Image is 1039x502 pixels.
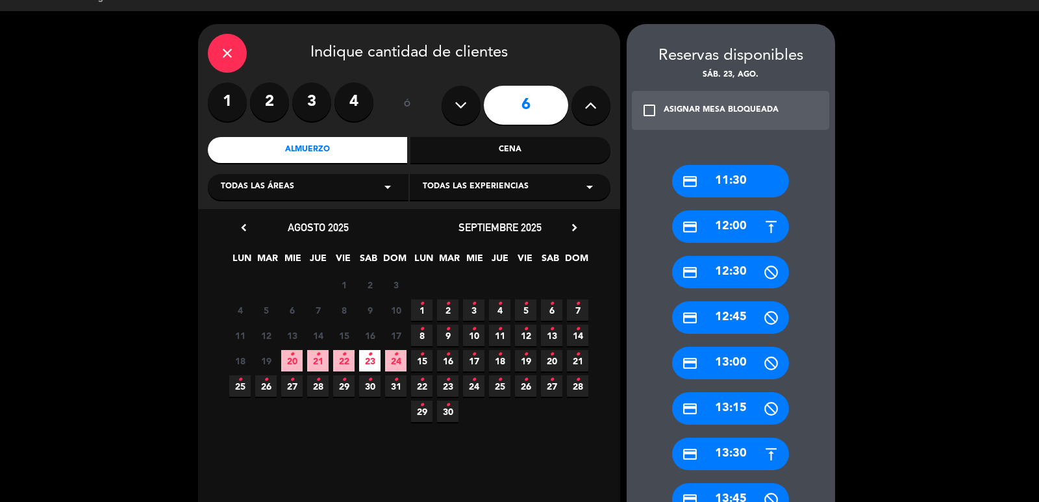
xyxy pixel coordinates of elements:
[333,350,355,371] span: 22
[423,181,529,194] span: Todas las experiencias
[282,251,303,272] span: MIE
[672,438,789,470] div: 13:30
[541,375,562,397] span: 27
[567,325,588,346] span: 14
[394,344,398,365] i: •
[497,319,502,340] i: •
[290,370,294,390] i: •
[333,274,355,295] span: 1
[471,294,476,314] i: •
[410,137,610,163] div: Cena
[385,375,407,397] span: 31
[411,375,432,397] span: 22
[288,221,349,234] span: agosto 2025
[255,350,277,371] span: 19
[515,350,536,371] span: 19
[358,251,379,272] span: SAB
[419,319,424,340] i: •
[208,82,247,121] label: 1
[316,370,320,390] i: •
[290,344,294,365] i: •
[437,325,458,346] span: 9
[437,375,458,397] span: 23
[523,319,528,340] i: •
[575,319,580,340] i: •
[642,103,657,118] i: check_box_outline_blank
[471,370,476,390] i: •
[385,299,407,321] span: 10
[664,104,779,117] div: ASIGNAR MESA BLOQUEADA
[413,251,434,272] span: LUN
[541,350,562,371] span: 20
[255,325,277,346] span: 12
[208,137,408,163] div: Almuerzo
[437,299,458,321] span: 2
[463,375,484,397] span: 24
[231,251,253,272] span: LUN
[208,34,610,73] div: Indique cantidad de clientes
[497,370,502,390] i: •
[307,350,329,371] span: 21
[672,256,789,288] div: 12:30
[489,325,510,346] span: 11
[463,350,484,371] span: 17
[497,294,502,314] i: •
[672,301,789,334] div: 12:45
[332,251,354,272] span: VIE
[523,344,528,365] i: •
[672,210,789,243] div: 12:00
[568,221,581,234] i: chevron_right
[385,325,407,346] span: 17
[682,310,698,326] i: credit_card
[549,294,554,314] i: •
[419,370,424,390] i: •
[575,370,580,390] i: •
[682,264,698,281] i: credit_card
[458,221,542,234] span: septiembre 2025
[307,325,329,346] span: 14
[567,350,588,371] span: 21
[219,45,235,61] i: close
[411,325,432,346] span: 8
[307,299,329,321] span: 7
[411,401,432,422] span: 29
[334,82,373,121] label: 4
[515,375,536,397] span: 26
[383,251,405,272] span: DOM
[682,355,698,371] i: credit_card
[368,370,372,390] i: •
[497,344,502,365] i: •
[515,299,536,321] span: 5
[333,325,355,346] span: 15
[255,375,277,397] span: 26
[540,251,561,272] span: SAB
[575,344,580,365] i: •
[359,299,381,321] span: 9
[264,370,268,390] i: •
[471,344,476,365] i: •
[229,299,251,321] span: 4
[445,344,450,365] i: •
[437,350,458,371] span: 16
[682,219,698,235] i: credit_card
[419,294,424,314] i: •
[445,370,450,390] i: •
[359,350,381,371] span: 23
[445,294,450,314] i: •
[682,446,698,462] i: credit_card
[445,319,450,340] i: •
[549,370,554,390] i: •
[386,82,429,128] div: ó
[229,325,251,346] span: 11
[385,350,407,371] span: 24
[419,344,424,365] i: •
[541,299,562,321] span: 6
[672,165,789,197] div: 11:30
[549,319,554,340] i: •
[342,370,346,390] i: •
[567,299,588,321] span: 7
[463,325,484,346] span: 10
[281,325,303,346] span: 13
[359,274,381,295] span: 2
[463,299,484,321] span: 3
